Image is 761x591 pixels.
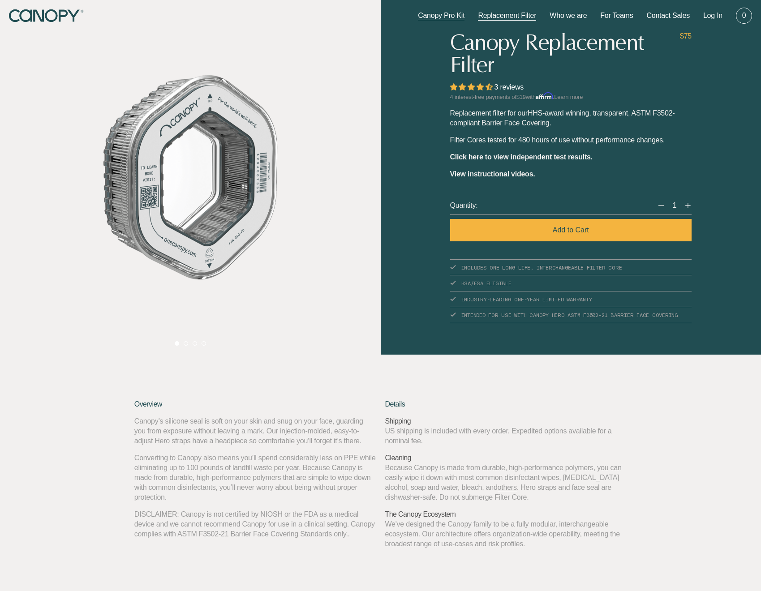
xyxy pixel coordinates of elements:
li: HSA/FSA ELIGIBLE [450,275,692,291]
p: Canopy’s silicone seal is soft on your skin and snug on your face, guarding you from exposure wit... [134,416,376,446]
li: INDUSTRY-LEADING ONE-YEAR LIMITED WARRANTY [450,291,692,308]
span: $19 [516,94,526,100]
a: Who we are [550,11,587,21]
a: 0 [736,8,752,24]
h4: Overview [134,399,376,409]
span: 3 reviews [494,83,524,91]
span: Quantity: [450,201,478,210]
a: others [498,484,517,491]
a: Replacement Filter [478,11,536,21]
p: DISCLAIMER: Canopy is not certified by NIOSH or the FDA as a medical device and we cannot recomme... [134,510,376,539]
p: 4 interest-free payments of with . [450,92,692,101]
p: We've designed the Canopy family to be a fully modular, interchangeable ecosystem. Our architectu... [385,519,627,549]
p: HHS-award winning, transparent, ASTM F3502-compliant Barrier Face Covering. [450,108,692,128]
p: Filter Cores tested for 480 hours of use without performance changes. [450,135,692,145]
p: Because Canopy is made from durable, high-performance polymers, you can easily wipe it down with ... [385,463,627,502]
h4: Details [385,399,627,409]
b: . [533,170,535,178]
a: Learn more - Learn more about Affirm Financing (opens in modal) [554,94,583,100]
a: Canopy Pro Kit [418,11,464,21]
a: Log In [703,11,722,21]
h4: Shipping [385,416,627,426]
a: View instructional videos. [450,170,535,178]
h1: Canopy Replacement Filter [450,31,676,76]
b: . [591,153,593,161]
span: $75 [680,31,692,41]
strong: View instructional videos [450,170,533,178]
a: Click here to view independent test results [450,153,591,161]
h4: Cleaning [385,453,627,463]
span: 0 [742,11,746,21]
span: 4.67 stars [450,83,494,91]
a: Contact Sales [646,11,690,21]
p: Converting to Canopy also means you’ll spend considerably less on PPE while eliminating up to 100... [134,453,376,502]
span: Replacement filter for our [450,109,528,117]
p: US shipping is included with every order. Expedited options available for a nominal fee. [385,426,627,446]
li: INCLUDES ONE LONG-LIFE, INTERCHANGEABLE FILTER CORE [450,259,692,276]
li: INTENDED FOR USE WITH CANOPY HERO ASTM F3502-21 BARRIER FACE COVERING [450,307,692,323]
span: Affirm [536,92,553,99]
a: For Teams [600,11,633,21]
button: Add to Cart [450,219,692,241]
h4: The Canopy Ecosystem [385,510,627,519]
